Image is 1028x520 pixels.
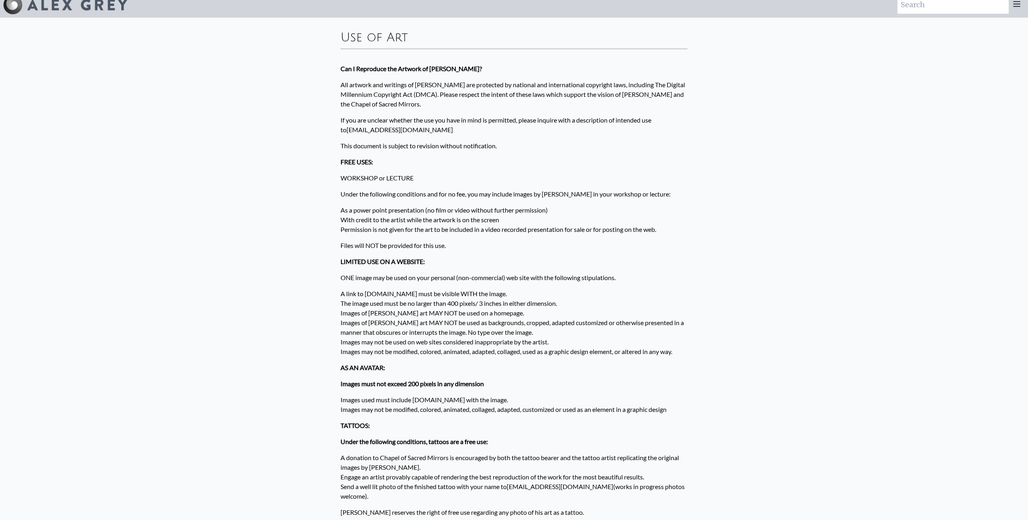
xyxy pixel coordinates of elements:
[341,237,687,254] p: Files will NOT be provided for this use.
[341,202,687,237] p: As a power point presentation (no film or video without further permission) With credit to the ar...
[341,138,687,154] p: This document is subject to revision without notification.
[341,438,488,445] strong: Under the following conditions, tattoos are a free use:
[341,77,687,112] p: All artwork and writings of [PERSON_NAME] are protected by national and international copyright l...
[341,24,687,48] div: Use of Art
[341,258,425,265] strong: LIMITED USE ON A WEBSITE:
[341,158,373,166] strong: FREE USES:
[341,392,687,418] p: Images used must include [DOMAIN_NAME] with the image. Images may not be modified, colored, anima...
[341,170,687,186] p: WORKSHOP or LECTURE
[341,380,484,387] strong: Images must not exceed 200 pixels in any dimension
[341,112,687,138] p: If you are unclear whether the use you have in mind is permitted, please inquire with a descripti...
[341,422,370,429] strong: TATTOOS:
[341,270,687,286] p: ONE image may be used on your personal (non-commercial) web site with the following stipulations.
[341,364,385,371] strong: AS AN AVATAR:
[341,286,687,360] p: A link to [DOMAIN_NAME] must be visible WITH the image. The image used must be no larger than 400...
[341,186,687,202] p: Under the following conditions and for no fee, you may include images by [PERSON_NAME] in your wo...
[341,450,687,504] p: A donation to Chapel of Sacred Mirrors is encouraged by both the tattoo bearer and the tattoo art...
[341,65,482,72] strong: Can I Reproduce the Artwork of [PERSON_NAME]?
